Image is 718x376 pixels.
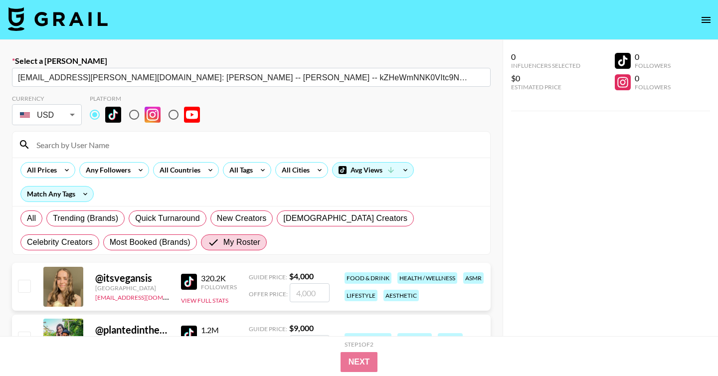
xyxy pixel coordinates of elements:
div: 1.2M [201,325,237,335]
div: Followers [635,83,671,91]
div: Any Followers [80,163,133,178]
div: 0 [511,52,580,62]
span: Celebrity Creators [27,236,93,248]
div: $0 [511,73,580,83]
span: Trending (Brands) [53,212,118,224]
div: Estimated Price [511,83,580,91]
img: Instagram [145,107,161,123]
img: TikTok [105,107,121,123]
div: food & drink [345,272,391,284]
div: All Tags [223,163,255,178]
div: health / wellness [397,272,457,284]
strong: $ 9,000 [289,323,314,333]
span: Guide Price: [249,325,287,333]
img: YouTube [184,107,200,123]
div: Avg Views [333,163,413,178]
div: [GEOGRAPHIC_DATA] [95,284,169,292]
div: @ itsvegansis [95,272,169,284]
div: Followers [201,283,237,291]
img: TikTok [181,326,197,342]
span: All [27,212,36,224]
span: Offer Price: [249,290,288,298]
div: 0 [635,52,671,62]
div: @ plantedinthegarden [95,324,169,336]
span: My Roster [223,236,260,248]
div: Influencers Selected [511,62,580,69]
div: Step 1 of 2 [345,341,373,348]
div: Platform [90,95,208,102]
button: Next [341,352,378,372]
strong: $ 4,000 [289,271,314,281]
div: All Countries [154,163,202,178]
input: 4,000 [290,283,330,302]
div: asmr [463,272,484,284]
div: food & drink [345,333,391,345]
span: Guide Price: [249,273,287,281]
div: lifestyle [345,290,377,301]
span: [DEMOGRAPHIC_DATA] Creators [283,212,407,224]
div: 320.2K [201,273,237,283]
div: USD [14,106,80,124]
div: Followers [201,335,237,343]
img: Grail Talent [8,7,108,31]
div: family [438,333,463,345]
label: Select a [PERSON_NAME] [12,56,491,66]
div: All Prices [21,163,59,178]
div: aesthetic [383,290,419,301]
span: Quick Turnaround [135,212,200,224]
div: All Cities [276,163,312,178]
span: Most Booked (Brands) [110,236,190,248]
input: Search by User Name [30,137,484,153]
div: teaching [397,333,432,345]
div: Match Any Tags [21,187,93,201]
span: New Creators [217,212,267,224]
div: Followers [635,62,671,69]
div: 0 [635,73,671,83]
a: [EMAIL_ADDRESS][DOMAIN_NAME] [95,292,195,301]
button: View Full Stats [181,297,228,304]
button: open drawer [696,10,716,30]
div: Currency [12,95,82,102]
img: TikTok [181,274,197,290]
input: 9,000 [290,335,330,354]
